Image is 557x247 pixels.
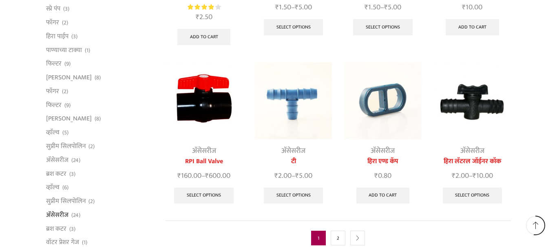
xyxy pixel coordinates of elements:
[188,3,221,11] div: Rated 4.00 out of 5
[46,29,69,43] a: हिरा पाईप
[255,62,332,139] img: Reducer Tee For Drip Lateral
[462,1,482,13] bdi: 10.00
[274,170,278,182] span: ₹
[62,129,69,137] span: (5)
[174,188,234,204] a: Select options for “RPI Ball Valve”
[371,145,395,157] a: अ‍ॅसेसरीज
[264,188,323,204] a: Select options for “टी”
[46,195,86,208] a: सुप्रीम सिलपोलिन
[255,2,332,13] span: –
[177,170,201,182] bdi: 160.00
[46,167,66,181] a: ब्रश कटर
[166,157,243,166] a: RPI Ball Valve
[460,145,484,157] a: अ‍ॅसेसरीज
[64,101,71,109] span: (9)
[95,115,101,123] span: (8)
[192,145,216,157] a: अ‍ॅसेसरीज
[46,126,60,140] a: व्हाॅल्व
[365,1,368,13] span: ₹
[196,11,199,23] span: ₹
[46,2,60,16] a: स्प्रे पंप
[384,1,388,13] span: ₹
[46,57,62,71] a: फिल्टर
[69,225,75,233] span: (3)
[255,157,332,166] a: टी
[46,43,82,57] a: पाण्याच्या टाक्या
[177,29,231,45] a: Add to cart: “हिरा अ‍ॅडजस्टेबल ड्रिपर”
[46,208,69,222] a: अ‍ॅसेसरीज
[82,238,87,247] span: (1)
[85,46,90,55] span: (1)
[344,62,421,139] img: Heera Lateral End Cap
[365,1,380,13] bdi: 1.50
[295,1,312,13] bdi: 5.00
[166,170,243,181] span: –
[69,170,75,178] span: (3)
[452,170,469,182] bdi: 2.00
[344,2,421,13] span: –
[462,1,466,13] span: ₹
[46,84,59,98] a: फॉगर
[63,5,69,13] span: (3)
[46,112,92,126] a: [PERSON_NAME]
[374,170,378,182] span: ₹
[295,170,299,182] span: ₹
[295,1,298,13] span: ₹
[46,98,62,112] a: फिल्टर
[443,188,502,204] a: Select options for “हिरा लॅटरल जॉईनर कॉक”
[356,188,410,204] a: Add to cart: “हिरा एण्ड कॅप”
[46,153,69,167] a: अ‍ॅसेसरीज
[188,3,214,11] span: Rated out of 5
[71,156,80,164] span: (24)
[46,71,92,85] a: [PERSON_NAME]
[255,170,332,181] span: –
[196,11,212,23] bdi: 2.50
[95,74,101,82] span: (8)
[344,157,421,166] a: हिरा एण्ड कॅप
[473,170,476,182] span: ₹
[374,170,391,182] bdi: 0.80
[46,15,59,29] a: फॉगर
[295,170,312,182] bdi: 5.00
[274,170,292,182] bdi: 2.00
[88,142,95,151] span: (2)
[275,1,279,13] span: ₹
[434,170,511,181] span: –
[311,231,326,245] span: Page 1
[62,19,68,27] span: (2)
[62,87,68,96] span: (2)
[88,197,95,205] span: (2)
[452,170,455,182] span: ₹
[205,170,209,182] span: ₹
[353,19,413,35] a: Select options for “Pepsi End Cap”
[64,60,71,68] span: (9)
[264,19,323,35] a: Select options for “Pepsi Take Off”
[46,222,66,236] a: ब्रश कटर
[384,1,401,13] bdi: 5.00
[166,62,243,139] img: Flow Control Valve
[46,181,60,195] a: व्हाॅल्व
[205,170,230,182] bdi: 600.00
[177,170,181,182] span: ₹
[71,33,77,41] span: (3)
[446,19,499,35] a: Add to cart: “पेन टोचा”
[434,62,511,139] img: Heera Lateral Joiner Cock
[275,1,291,13] bdi: 1.50
[71,211,80,219] span: (24)
[62,184,69,192] span: (6)
[46,140,86,153] a: सुप्रीम सिलपोलिन
[434,157,511,166] a: हिरा लॅटरल जॉईनर कॉक
[281,145,305,157] a: अ‍ॅसेसरीज
[331,231,345,245] a: Page 2
[473,170,493,182] bdi: 10.00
